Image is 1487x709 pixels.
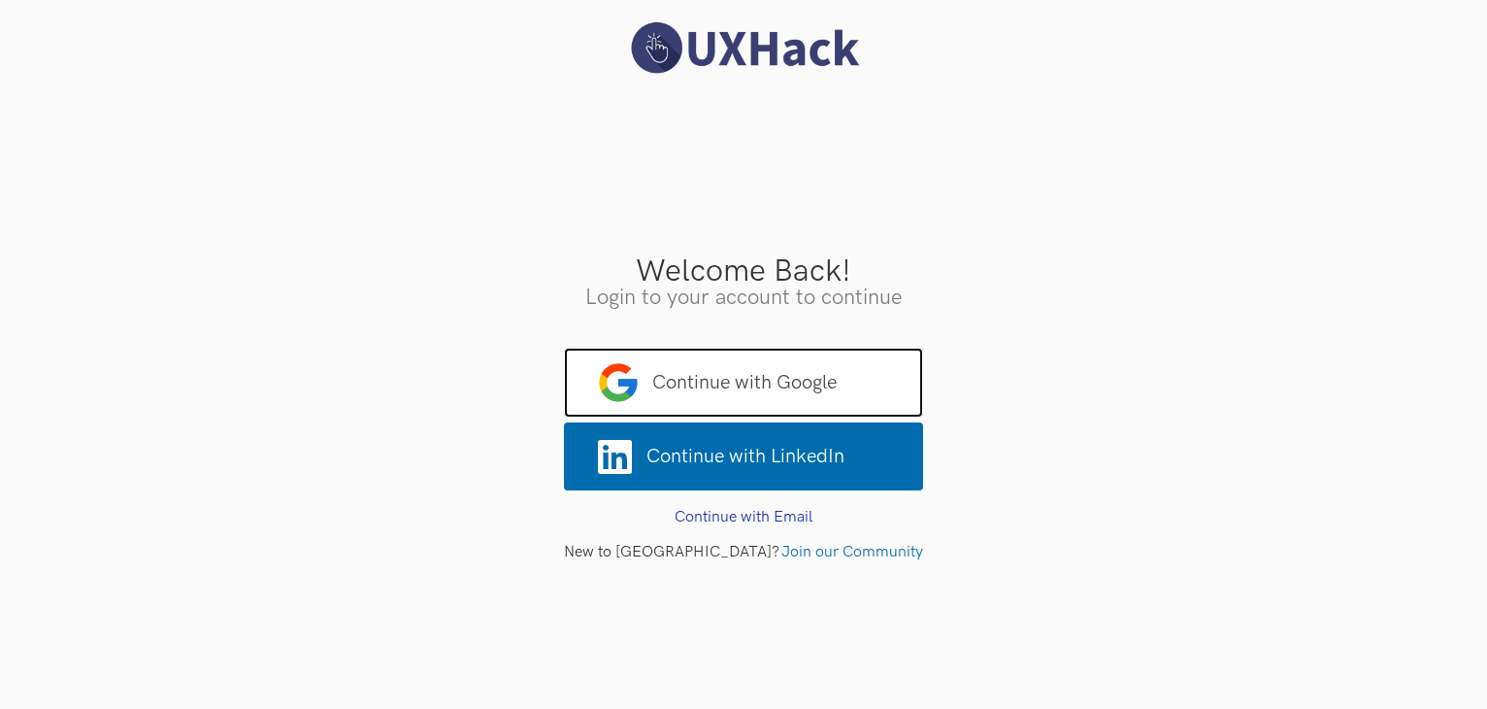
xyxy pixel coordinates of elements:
[15,256,1472,287] h3: Welcome Back!
[15,287,1472,309] h3: Login to your account to continue
[781,543,923,561] a: Join our Community
[675,508,812,526] a: Continue with Email
[599,363,638,402] img: google-logo.png
[564,348,923,418] a: Continue with Google
[564,543,779,561] span: New to [GEOGRAPHIC_DATA]?
[622,19,865,77] img: UXHack logo
[564,422,923,490] a: Continue with LinkedIn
